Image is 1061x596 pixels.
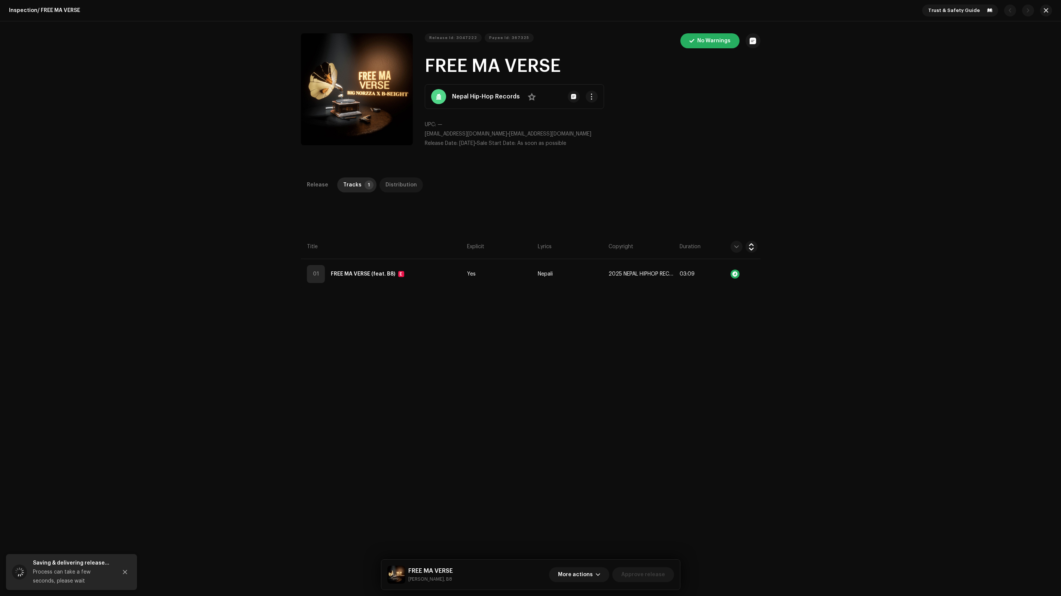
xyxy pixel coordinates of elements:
[549,567,609,582] button: More actions
[425,141,477,146] span: •
[307,177,328,192] div: Release
[343,177,362,192] div: Tracks
[425,130,760,138] p: •
[459,141,475,146] span: [DATE]
[33,559,112,568] div: Saving & delivering release...
[425,141,458,146] span: Release Date:
[425,54,760,78] h1: FREE MA VERSE
[385,177,417,192] div: Distribution
[609,271,673,277] span: 2025 NEPAL HIPHOP RECORDS
[307,243,318,250] span: Title
[467,243,484,250] span: Explicit
[365,180,374,189] p-badge: 1
[680,271,695,277] span: 03:09
[425,122,436,127] span: UPC:
[307,265,325,283] div: 01
[489,30,529,45] span: Payee Id: 367325
[538,271,553,277] span: Nepali
[429,30,477,45] span: Release Id: 3047222
[609,243,633,250] span: Copyright
[437,122,442,127] span: —
[517,141,566,146] span: As soon as possible
[509,131,591,137] span: [EMAIL_ADDRESS][DOMAIN_NAME]
[477,141,516,146] span: Sale Start Date:
[398,271,404,277] div: E
[331,267,395,282] strong: FREE MA VERSE (feat. B8)
[387,566,405,584] img: 1217eaec-bc89-4f52-beb1-cffadbcac471
[33,568,112,586] div: Process can take a few seconds, please wait
[558,567,593,582] span: More actions
[538,243,552,250] span: Lyrics
[621,567,665,582] span: Approve release
[118,565,132,580] button: Close
[467,271,476,277] span: Yes
[612,567,674,582] button: Approve release
[408,575,453,583] small: FREE MA VERSE
[425,33,482,42] button: Release Id: 3047222
[485,33,534,42] button: Payee Id: 367325
[452,92,520,101] strong: Nepal Hip-Hop Records
[408,566,453,575] h5: FREE MA VERSE
[425,131,507,137] span: [EMAIL_ADDRESS][DOMAIN_NAME]
[680,243,701,250] span: Duration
